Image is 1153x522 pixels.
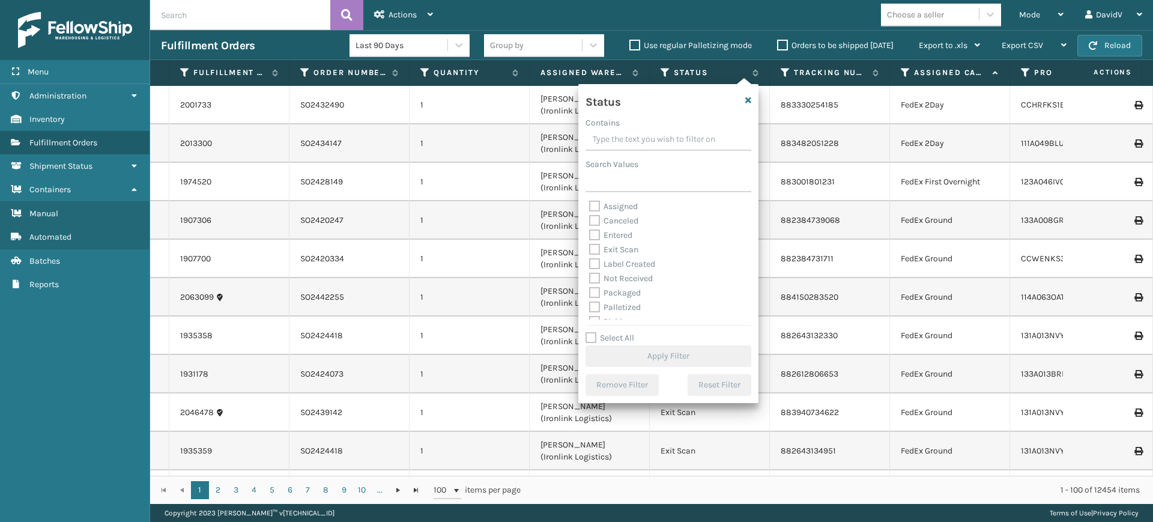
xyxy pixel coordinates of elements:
a: 883940734622 [781,407,839,417]
a: 8 [317,481,335,499]
label: Palletized [589,302,641,312]
label: Picking [589,317,632,327]
span: Automated [29,232,71,242]
i: Print Label [1134,216,1142,225]
span: Fulfillment Orders [29,138,97,148]
a: Terms of Use [1050,509,1091,517]
td: FedEx First Overnight [890,163,1010,201]
a: 1974520 [180,176,211,188]
span: Actions [1056,62,1139,82]
span: Administration [29,91,86,101]
td: FedEx Ground [890,432,1010,470]
span: Shipment Status [29,161,92,171]
td: SO2424073 [289,355,410,393]
td: SO2434147 [289,124,410,163]
label: Assigned [589,201,638,211]
td: Exit Scan [650,432,770,470]
i: Print Label [1134,447,1142,455]
label: Entered [589,230,632,240]
a: 883330254185 [781,100,838,110]
button: Reload [1077,35,1142,56]
a: Go to the next page [389,481,407,499]
label: Search Values [586,158,638,171]
a: 131A013NVY [1021,446,1065,456]
img: logo [18,12,132,48]
td: FedEx Ground [890,470,1010,509]
a: 1907306 [180,214,211,226]
td: [PERSON_NAME] (Ironlink Logistics) [530,124,650,163]
td: 1 [410,355,530,393]
td: [PERSON_NAME] (Ironlink Logistics) [530,355,650,393]
h4: Status [586,91,620,109]
a: 2046478 [180,407,214,419]
button: Reset Filter [688,374,751,396]
label: Canceled [589,216,638,226]
span: Mode [1019,10,1040,20]
td: FedEx Ground [890,278,1010,317]
i: Print Label [1134,178,1142,186]
a: 6 [281,481,299,499]
a: ... [371,481,389,499]
td: 1 [410,317,530,355]
a: 883001801231 [781,177,835,187]
a: CCWENKS3BLURA [1021,253,1091,264]
a: 131A013NVY [1021,330,1065,341]
td: SO2439142 [289,393,410,432]
a: CCHRFKS1BGEVA [1021,100,1085,110]
label: Use regular Palletizing mode [629,40,752,50]
a: 2063099 [180,291,214,303]
td: [PERSON_NAME] (Ironlink Logistics) [530,317,650,355]
span: Go to the last page [411,485,421,495]
div: Group by [490,39,524,52]
td: [PERSON_NAME] (Ironlink Logistics) [530,393,650,432]
a: 2001733 [180,99,211,111]
a: 882612806653 [781,369,838,379]
label: Fulfillment Order Id [193,67,266,78]
div: 1 - 100 of 12454 items [537,484,1140,496]
span: Inventory [29,114,65,124]
td: FedEx Ground [890,317,1010,355]
a: 882384739068 [781,215,840,225]
td: SO2424418 [289,432,410,470]
span: Go to the next page [393,485,403,495]
td: 1 [410,163,530,201]
a: 1931178 [180,368,208,380]
td: 1 [410,86,530,124]
a: 1935358 [180,330,213,342]
i: Print Label [1134,255,1142,263]
td: FedEx Ground [890,201,1010,240]
label: Select All [586,333,634,343]
p: Copyright 2023 [PERSON_NAME]™ v [TECHNICAL_ID] [165,504,334,522]
h3: Fulfillment Orders [161,38,255,53]
button: Apply Filter [586,345,751,367]
label: Packaged [589,288,641,298]
div: Choose a seller [887,8,944,21]
a: 9 [335,481,353,499]
label: Order Number [313,67,386,78]
a: 2013300 [180,138,212,150]
td: FedEx Ground [890,393,1010,432]
span: Export to .xls [919,40,967,50]
td: [PERSON_NAME] (Ironlink Logistics) [530,432,650,470]
a: 1907700 [180,253,211,265]
div: | [1050,504,1139,522]
td: [PERSON_NAME] (Ironlink Logistics) [530,278,650,317]
td: SO2420247 [289,201,410,240]
td: 1 [410,470,530,509]
span: Menu [28,67,49,77]
label: Status [674,67,746,78]
td: 1 [410,201,530,240]
span: items per page [434,481,521,499]
label: Exit Scan [589,244,638,255]
div: Last 90 Days [356,39,449,52]
a: 5 [263,481,281,499]
td: Exit Scan [650,470,770,509]
td: SO2420334 [289,240,410,278]
label: Tracking Number [794,67,867,78]
td: [PERSON_NAME] (Ironlink Logistics) [530,163,650,201]
a: 111A049BLU [1021,138,1064,148]
span: Manual [29,208,58,219]
td: SO2428149 [289,163,410,201]
span: Actions [389,10,417,20]
span: 100 [434,484,452,496]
